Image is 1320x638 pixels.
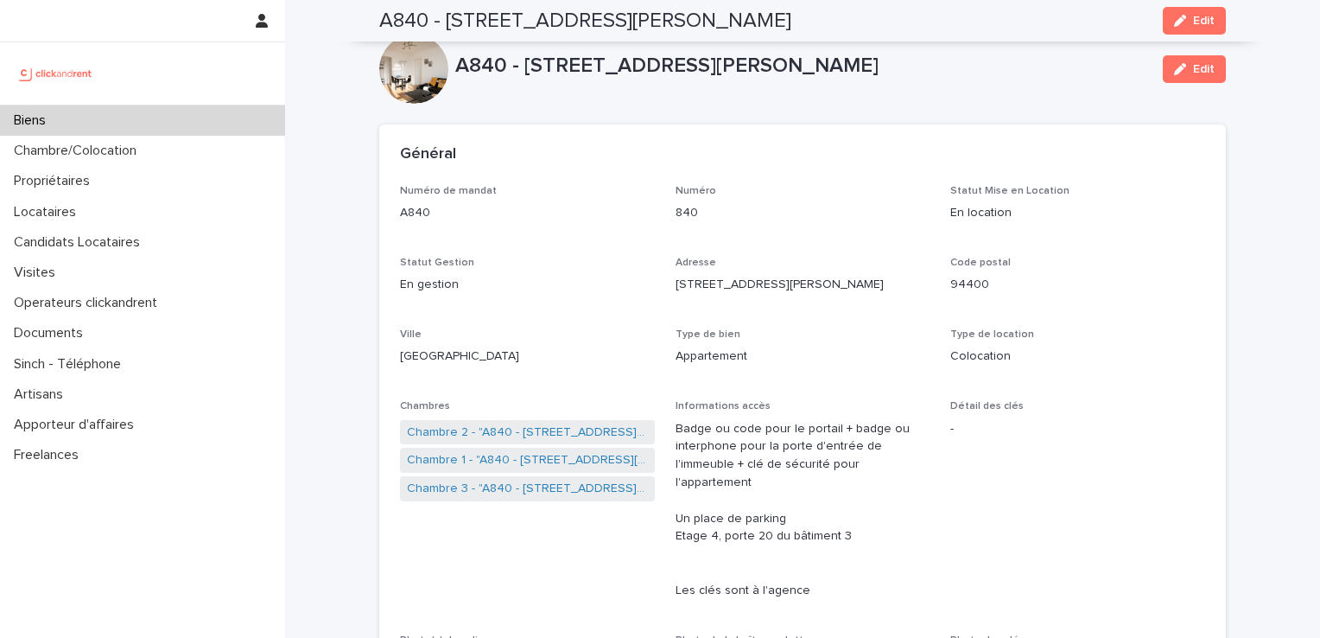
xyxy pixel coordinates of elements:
[676,204,930,222] p: 840
[400,186,497,196] span: Numéro de mandat
[1193,15,1215,27] span: Edit
[950,276,1205,294] p: 94400
[7,234,154,251] p: Candidats Locataires
[950,186,1069,196] span: Statut Mise en Location
[7,447,92,463] p: Freelances
[950,329,1034,340] span: Type de location
[7,295,171,311] p: Operateurs clickandrent
[407,451,648,469] a: Chambre 1 - "A840 - [STREET_ADDRESS][PERSON_NAME]"
[7,173,104,189] p: Propriétaires
[14,56,98,91] img: UCB0brd3T0yccxBKYDjQ
[950,401,1024,412] span: Détail des clés
[400,258,474,268] span: Statut Gestion
[1163,7,1226,35] button: Edit
[1193,63,1215,75] span: Edit
[676,401,771,412] span: Informations accès
[379,9,791,34] h2: A840 - [STREET_ADDRESS][PERSON_NAME]
[7,265,69,281] p: Visites
[455,54,1149,79] p: A840 - [STREET_ADDRESS][PERSON_NAME]
[950,348,1205,366] p: Colocation
[400,348,655,366] p: [GEOGRAPHIC_DATA]
[676,258,716,268] span: Adresse
[676,348,930,366] p: Appartement
[400,145,456,164] h2: Général
[400,401,450,412] span: Chambres
[676,276,930,294] p: [STREET_ADDRESS][PERSON_NAME]
[7,143,150,159] p: Chambre/Colocation
[7,356,135,373] p: Sinch - Téléphone
[7,112,60,129] p: Biens
[7,386,77,403] p: Artisans
[950,204,1205,222] p: En location
[676,186,716,196] span: Numéro
[950,420,1205,438] p: -
[407,480,648,498] a: Chambre 3 - "A840 - [STREET_ADDRESS][PERSON_NAME]"
[950,258,1011,268] span: Code postal
[400,329,422,340] span: Ville
[7,325,97,341] p: Documents
[676,329,740,340] span: Type de bien
[407,424,648,442] a: Chambre 2 - "A840 - [STREET_ADDRESS][PERSON_NAME]"
[676,420,930,600] p: Badge ou code pour le portail + badge ou interphone pour la porte d'entrée de l'immeuble + clé de...
[1163,55,1226,83] button: Edit
[400,204,655,222] p: A840
[7,204,90,220] p: Locataires
[7,417,148,433] p: Apporteur d'affaires
[400,276,655,294] p: En gestion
